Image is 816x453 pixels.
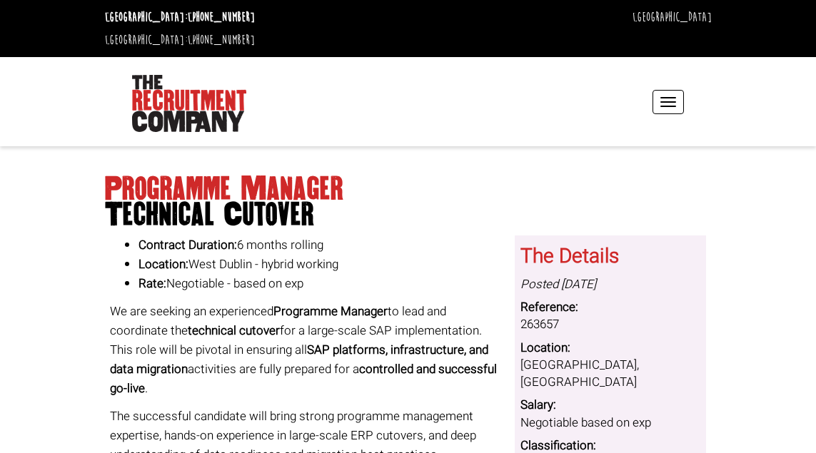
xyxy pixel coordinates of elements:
[138,274,504,293] li: Negotiable - based on exp
[105,176,712,228] h1: Programme Manager
[520,275,596,293] i: Posted [DATE]
[138,236,237,254] strong: Contract Duration:
[520,246,700,268] h3: The Details
[520,397,700,414] dt: Salary:
[633,9,712,25] a: [GEOGRAPHIC_DATA]
[132,75,246,132] img: The Recruitment Company
[520,316,700,333] dd: 263657
[101,29,258,51] li: [GEOGRAPHIC_DATA]:
[188,322,280,340] strong: technical cutover
[188,9,255,25] a: [PHONE_NUMBER]
[110,302,504,399] p: We are seeking an experienced to lead and coordinate the for a large-scale SAP implementation. Th...
[138,235,504,255] li: 6 months rolling
[520,340,700,357] dt: Location:
[520,414,700,432] dd: Negotiable based on exp
[520,299,700,316] dt: Reference:
[101,6,258,29] li: [GEOGRAPHIC_DATA]:
[138,275,166,292] strong: Rate:
[188,32,255,48] a: [PHONE_NUMBER]
[110,341,488,378] strong: SAP platforms, infrastructure, and data migration
[138,255,188,273] strong: Location:
[105,202,712,228] span: Technical Cutover
[520,357,700,392] dd: [GEOGRAPHIC_DATA], [GEOGRAPHIC_DATA]
[273,302,388,320] strong: Programme Manager
[110,360,497,397] strong: controlled and successful go-live
[138,255,504,274] li: West Dublin - hybrid working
